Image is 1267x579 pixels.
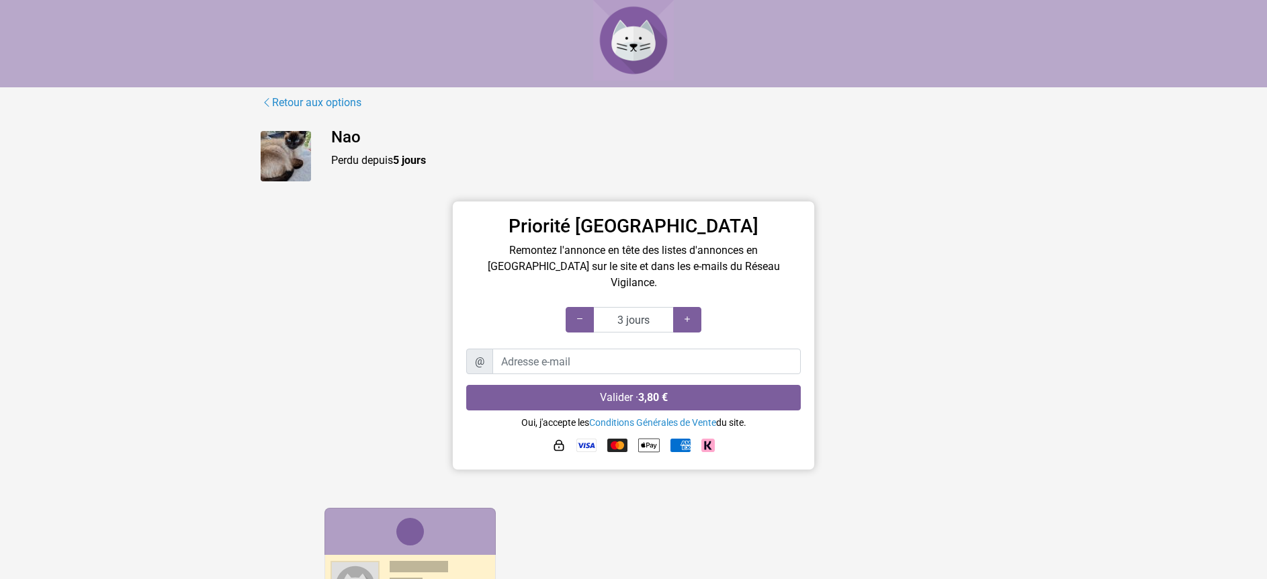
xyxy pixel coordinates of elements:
small: Oui, j'accepte les du site. [521,417,746,428]
a: Retour aux options [261,94,362,112]
strong: 3,80 € [638,391,668,404]
button: Valider ·3,80 € [466,385,801,410]
span: @ [466,349,493,374]
input: Adresse e-mail [492,349,801,374]
p: Remontez l'annonce en tête des listes d'annonces en [GEOGRAPHIC_DATA] sur le site et dans les e-m... [466,242,801,291]
img: American Express [670,439,691,452]
img: Mastercard [607,439,627,452]
img: Visa [576,439,597,452]
p: Perdu depuis [331,152,1006,169]
img: Klarna [701,439,715,452]
h4: Nao [331,128,1006,147]
strong: 5 jours [393,154,426,167]
img: Apple Pay [638,435,660,456]
a: Conditions Générales de Vente [589,417,716,428]
img: HTTPS : paiement sécurisé [552,439,566,452]
h3: Priorité [GEOGRAPHIC_DATA] [466,215,801,238]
